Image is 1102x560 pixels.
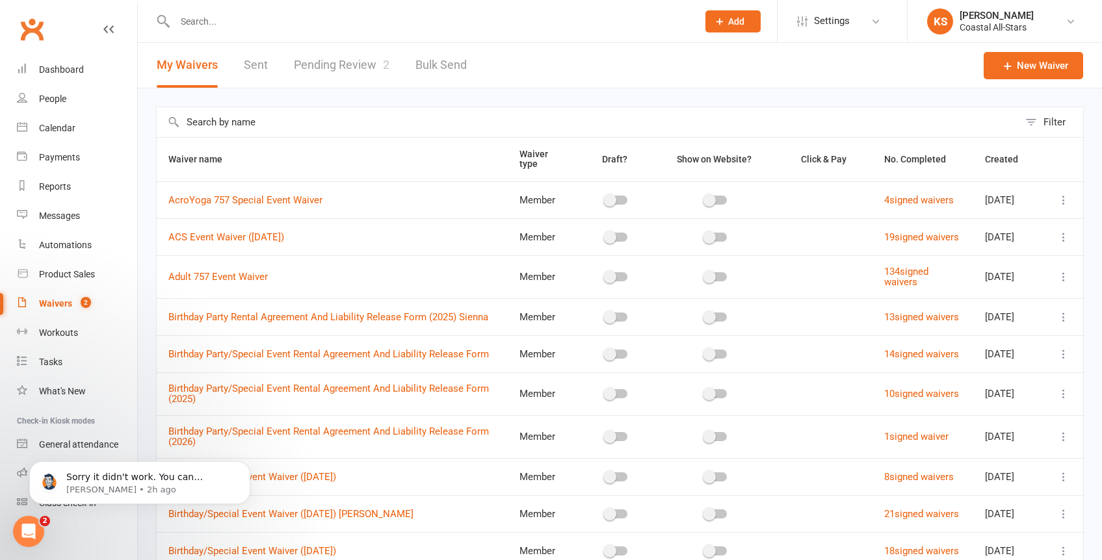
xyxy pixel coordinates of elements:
div: Product Sales [39,269,95,279]
a: 134signed waivers [884,266,928,288]
span: 2 [40,516,50,526]
a: Dashboard [17,55,137,84]
a: Messages [17,201,137,231]
th: Waiver type [508,138,579,181]
span: Add [728,16,744,27]
a: Calendar [17,114,137,143]
a: Sent [244,43,268,88]
td: Member [508,495,579,532]
th: No. Completed [872,138,973,181]
a: Pending Review2 [294,43,389,88]
td: [DATE] [973,335,1044,372]
td: [DATE] [973,415,1044,458]
a: General attendance kiosk mode [17,430,137,459]
td: Member [508,458,579,495]
a: Workouts [17,318,137,348]
div: Calendar [39,123,75,133]
a: Birthday/Special Event Waiver ([DATE]) [PERSON_NAME] [168,508,413,520]
td: Member [508,298,579,335]
a: 21signed waivers [884,508,959,520]
button: My Waivers [157,43,218,88]
span: 2 [383,58,389,71]
a: ACS Event Waiver ([DATE]) [168,231,284,243]
td: [DATE] [973,255,1044,298]
span: Click & Pay [801,154,846,164]
a: Birthday Party/Special Event Rental Agreement And Liability Release Form (2026) [168,426,489,448]
span: Waiver name [168,154,237,164]
a: Payments [17,143,137,172]
div: Automations [39,240,92,250]
button: Waiver name [168,151,237,167]
a: 19signed waivers [884,231,959,243]
td: Member [508,372,579,415]
a: AcroYoga 757 Special Event Waiver [168,194,322,206]
a: People [17,84,137,114]
td: Member [508,218,579,255]
div: Filter [1043,114,1066,130]
a: Reports [17,172,137,201]
td: [DATE] [973,298,1044,335]
div: Tasks [39,357,62,367]
input: Search by name [157,107,1019,137]
button: Show on Website? [665,151,766,167]
span: Draft? [602,154,627,164]
a: Birthday Party Rental Agreement And Liability Release Form (2025) Sienna [168,311,488,323]
a: 4signed waivers [884,194,954,206]
td: [DATE] [973,181,1044,218]
button: Filter [1019,107,1083,137]
a: 8signed waivers [884,471,954,483]
div: People [39,94,66,104]
div: Messages [39,210,80,221]
iframe: Intercom live chat [13,516,44,547]
span: Settings [814,6,850,36]
span: Show on Website? [677,154,752,164]
td: Member [508,255,579,298]
a: 1signed waiver [884,431,949,442]
span: 2 [81,297,91,308]
a: Birthday/Special Event Waiver ([DATE]) [168,545,336,557]
a: What's New [17,377,137,406]
button: Created [985,151,1032,167]
a: Birthday Party/Special Event Rental Agreement And Liability Release Form [168,348,489,360]
button: Add [705,10,761,32]
a: Birthday Party/Special Event Rental Agreement And Liability Release Form (2025) [168,383,489,405]
a: Waivers 2 [17,289,137,318]
a: Adult 757 Event Waiver [168,271,268,283]
div: Waivers [39,298,72,309]
div: [PERSON_NAME] [960,10,1034,21]
input: Search... [171,12,689,31]
a: Bulk Send [415,43,467,88]
button: Click & Pay [789,151,861,167]
a: New Waiver [984,52,1083,79]
iframe: Intercom notifications message [10,434,270,525]
a: 18signed waivers [884,545,959,557]
div: Workouts [39,327,78,338]
a: Tasks [17,348,137,377]
a: Clubworx [16,13,48,45]
div: KS [927,8,953,34]
a: Automations [17,231,137,260]
a: 13signed waivers [884,311,959,323]
td: [DATE] [973,495,1044,532]
td: [DATE] [973,372,1044,415]
td: Member [508,335,579,372]
td: [DATE] [973,218,1044,255]
td: [DATE] [973,458,1044,495]
td: Member [508,181,579,218]
div: Reports [39,181,71,192]
span: Created [985,154,1032,164]
div: Dashboard [39,64,84,75]
button: Draft? [590,151,642,167]
td: Member [508,415,579,458]
a: 10signed waivers [884,388,959,400]
div: Payments [39,152,80,162]
a: Product Sales [17,260,137,289]
div: Coastal All-Stars [960,21,1034,33]
div: What's New [39,386,86,396]
a: 14signed waivers [884,348,959,360]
